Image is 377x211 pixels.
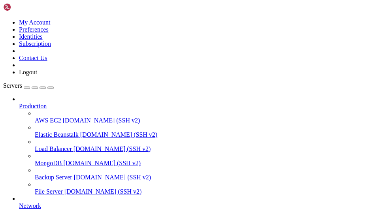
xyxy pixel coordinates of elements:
span: Postfix Configuration [47,17,114,23]
span: 设 [23,3,30,10]
span: [DOMAIN_NAME] (SSH v2) [63,160,141,166]
span: Load Balancer [35,145,72,152]
span: │ type that best meets your needs. [6,37,114,43]
a: AWS EC2 [DOMAIN_NAME] (SSH v2) [35,117,374,124]
span: 置 [30,3,36,10]
li: Load Balancer [DOMAIN_NAME] (SSH v2) [35,138,374,153]
span: │ │ [6,131,164,138]
li: Backup Server [DOMAIN_NAME] (SSH v2) [35,167,374,181]
span: │ as fetchmail. Outgoing mail is sent using a [6,111,155,117]
span: Servers [3,82,22,89]
span: │ Should be chosen to leave the current [6,57,136,64]
span: │ running a utility such [6,104,82,111]
span: File Server [35,188,63,195]
a: Identities [19,33,43,40]
span: │ < [6,124,79,131]
a: Preferences [19,26,49,33]
a: Production [19,103,374,110]
a: Elastic Beanstalk [DOMAIN_NAME] (SSH v2) [35,131,374,138]
a: MongoDB [DOMAIN_NAME] (SSH v2) [35,160,374,167]
span: │ │ [6,23,164,30]
a: My Account [19,19,51,26]
span: [DOMAIN_NAME] (SSH v2) [74,145,151,152]
span: ├────────────┐ [114,17,158,23]
span: [DOMAIN_NAME] (SSH v2) [74,174,151,181]
span: ┌───────────┤ [6,17,47,23]
span: 定 [86,124,92,131]
span: 软 [3,3,10,10]
span: │ configuration unchanged. [6,64,89,70]
a: Load Balancer [DOMAIN_NAME] (SSH v2) [35,145,374,153]
span: │ Please select the mail server configuration [6,30,149,37]
span: └────────────────────────────────────────────────┘ [6,138,164,144]
span: [DOMAIN_NAME] (SSH v2) [80,131,158,138]
span: Production [19,103,47,109]
span: [DOMAIN_NAME] (SSH v2) [64,188,142,195]
span: > [92,124,96,131]
span: │ No configuration: [6,50,70,57]
span: │ [6,117,9,124]
a: Servers [3,82,54,89]
li: Elastic Beanstalk [DOMAIN_NAME] (SSH v2) [35,124,374,138]
span: │ [6,43,9,50]
img: Shellngn [3,3,49,11]
a: Network [19,202,374,209]
li: MongoDB [DOMAIN_NAME] (SSH v2) [35,153,374,167]
span: MongoDB [35,160,62,166]
li: Production [19,96,374,195]
span: 包 [17,3,23,10]
li: File Server [DOMAIN_NAME] (SSH v2) [35,181,374,195]
li: AWS EC2 [DOMAIN_NAME] (SSH v2) [35,110,374,124]
span: 确 [79,124,86,131]
span: [DOMAIN_NAME] (SSH v2) [63,117,140,124]
span: AWS EC2 [35,117,61,124]
span: 件 [10,3,17,10]
a: Logout [19,69,37,75]
span: │ Mail is received directly using SMTP or by [6,97,152,104]
span: │ Internet site: [6,70,60,77]
a: Subscription [19,40,51,47]
a: Backup Server [DOMAIN_NAME] (SSH v2) [35,174,374,181]
a: Contact Us [19,55,47,61]
a: File Server [DOMAIN_NAME] (SSH v2) [35,188,374,195]
span: │ Internet with smarthost: [6,90,92,97]
span: │ SMTP. [6,84,28,90]
span: │ Mail is sent and received directly using [6,77,145,84]
span: Elastic Beanstalk [35,131,79,138]
span: Network [19,202,41,209]
span: Backup Server [35,174,72,181]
